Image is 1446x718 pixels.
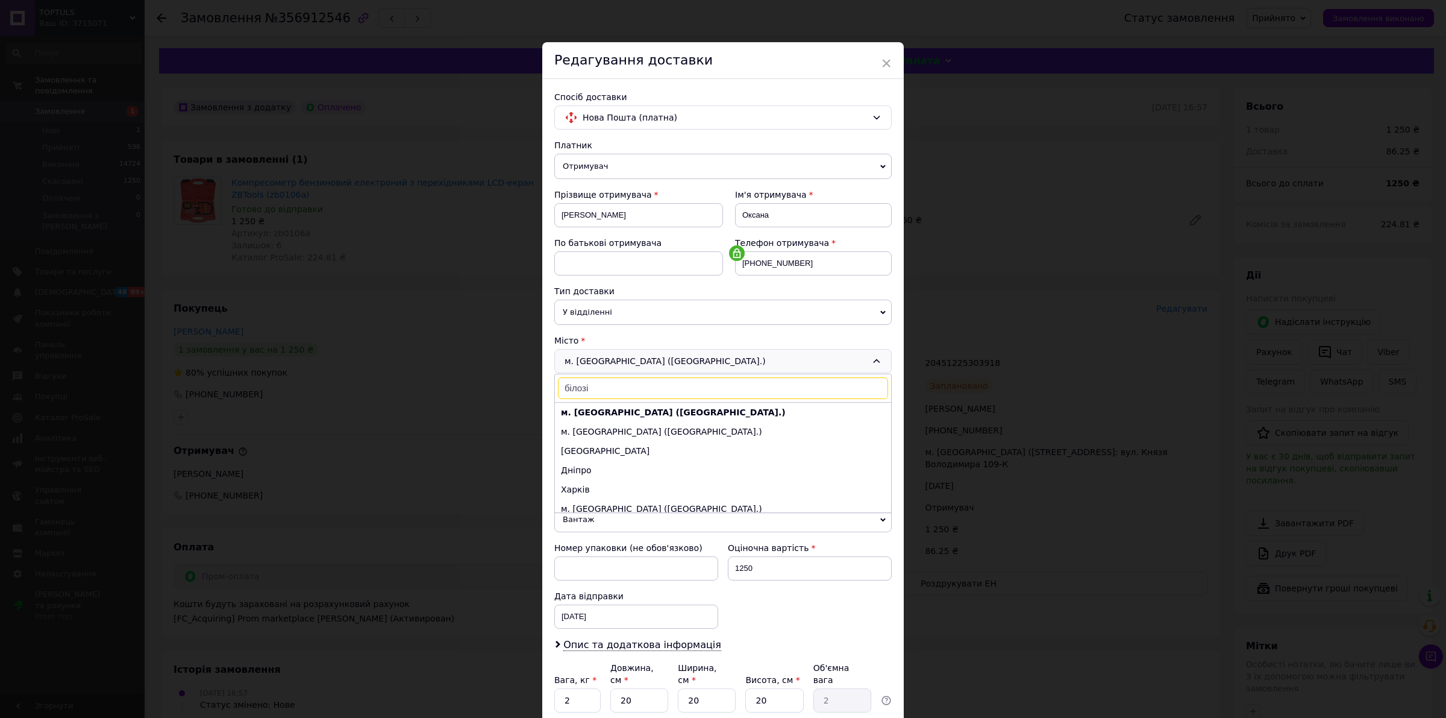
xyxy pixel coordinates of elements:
[555,441,891,461] li: [GEOGRAPHIC_DATA]
[554,238,662,248] span: По батькові отримувача
[542,42,904,79] div: Редагування доставки
[554,91,892,103] div: Спосіб доставки
[813,662,871,686] div: Об'ємна вага
[735,251,892,276] input: +380
[555,461,891,480] li: Дніпро
[728,542,892,554] div: Оціночна вартість
[735,238,829,248] span: Телефон отримувача
[610,663,654,685] label: Довжина, см
[554,349,892,373] div: м. [GEOGRAPHIC_DATA] ([GEOGRAPHIC_DATA].)
[583,111,867,124] span: Нова Пошта (платна)
[558,377,888,399] input: Знайти
[745,675,800,685] label: Висота, см
[555,499,891,518] li: м. [GEOGRAPHIC_DATA] ([GEOGRAPHIC_DATA].)
[561,408,786,417] b: м. [GEOGRAPHIC_DATA] ([GEOGRAPHIC_DATA].)
[563,639,721,651] span: Опис та додаткова інформація
[554,286,615,296] span: Тип доставки
[555,422,891,441] li: м. [GEOGRAPHIC_DATA] ([GEOGRAPHIC_DATA].)
[735,190,807,200] span: Ім'я отримувача
[554,542,718,554] div: Номер упаковки (не обов'язково)
[678,663,716,685] label: Ширина, см
[881,53,892,74] span: ×
[554,140,592,150] span: Платник
[554,507,892,532] span: Вантаж
[554,190,652,200] span: Прізвище отримувача
[555,480,891,499] li: Харків
[554,335,892,347] div: Місто
[554,154,892,179] span: Отримувач
[554,300,892,325] span: У відділенні
[554,590,718,602] div: Дата відправки
[554,675,596,685] label: Вага, кг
